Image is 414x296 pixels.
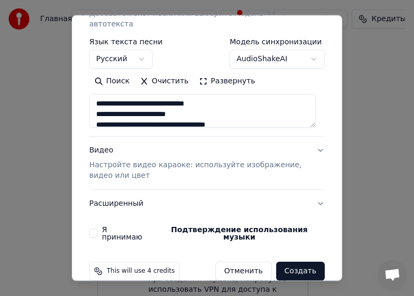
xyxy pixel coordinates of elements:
[89,137,325,189] button: ВидеоНастройте видео караоке: используйте изображение, видео или цвет
[102,226,325,241] label: Я принимаю
[276,262,325,281] button: Создать
[107,267,175,275] span: This will use 4 credits
[194,73,260,90] button: Развернуть
[89,38,163,45] label: Язык текста песни
[89,8,308,30] p: Добавьте текст песни или выберите модель автотекста
[89,38,325,136] div: Текст песниДобавьте текст песни или выберите модель автотекста
[89,145,308,181] div: Видео
[89,160,308,181] p: Настройте видео караоке: используйте изображение, видео или цвет
[230,38,325,45] label: Модель синхронизации
[89,73,135,90] button: Поиск
[215,262,272,281] button: Отменить
[89,190,325,217] button: Расширенный
[135,73,194,90] button: Очистить
[154,226,325,241] button: Я принимаю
